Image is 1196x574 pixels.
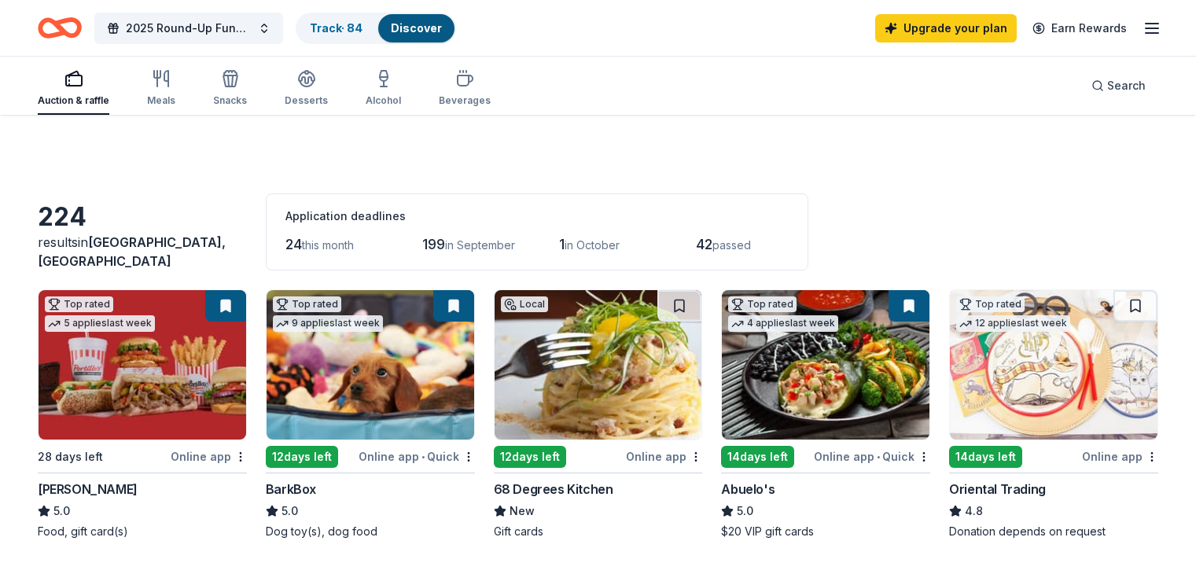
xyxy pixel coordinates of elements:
[171,447,247,466] div: Online app
[956,296,1025,312] div: Top rated
[45,296,113,312] div: Top rated
[285,63,328,115] button: Desserts
[722,290,929,440] img: Image for Abuelo's
[213,94,247,107] div: Snacks
[965,502,983,521] span: 4.8
[38,524,247,539] div: Food, gift card(s)
[875,14,1017,42] a: Upgrade your plan
[359,447,475,466] div: Online app Quick
[495,290,702,440] img: Image for 68 Degrees Kitchen
[721,446,794,468] div: 14 days left
[712,238,751,252] span: passed
[38,289,247,539] a: Image for Portillo'sTop rated5 applieslast week28 days leftOnline app[PERSON_NAME]5.0Food, gift c...
[877,451,880,463] span: •
[445,238,515,252] span: in September
[38,233,247,270] div: results
[147,94,175,107] div: Meals
[950,290,1157,440] img: Image for Oriental Trading
[1079,70,1158,101] button: Search
[266,480,316,499] div: BarkBox
[45,315,155,332] div: 5 applies last week
[391,21,442,35] a: Discover
[266,289,475,539] a: Image for BarkBoxTop rated9 applieslast week12days leftOnline app•QuickBarkBox5.0Dog toy(s), dog ...
[559,236,565,252] span: 1
[439,63,491,115] button: Beverages
[273,315,383,332] div: 9 applies last week
[366,94,401,107] div: Alcohol
[439,94,491,107] div: Beverages
[737,502,753,521] span: 5.0
[285,207,789,226] div: Application deadlines
[421,451,425,463] span: •
[285,236,302,252] span: 24
[282,502,298,521] span: 5.0
[721,289,930,539] a: Image for Abuelo's Top rated4 applieslast week14days leftOnline app•QuickAbuelo's5.0$20 VIP gift ...
[728,315,838,332] div: 4 applies last week
[1107,76,1146,95] span: Search
[285,94,328,107] div: Desserts
[626,447,702,466] div: Online app
[310,21,362,35] a: Track· 84
[494,524,703,539] div: Gift cards
[53,502,70,521] span: 5.0
[422,236,445,252] span: 199
[696,236,712,252] span: 42
[949,524,1158,539] div: Donation depends on request
[501,296,548,312] div: Local
[38,234,226,269] span: in
[949,480,1046,499] div: Oriental Trading
[956,315,1070,332] div: 12 applies last week
[38,447,103,466] div: 28 days left
[266,524,475,539] div: Dog toy(s), dog food
[1082,447,1158,466] div: Online app
[494,289,703,539] a: Image for 68 Degrees KitchenLocal12days leftOnline app68 Degrees KitchenNewGift cards
[38,480,138,499] div: [PERSON_NAME]
[721,524,930,539] div: $20 VIP gift cards
[38,234,226,269] span: [GEOGRAPHIC_DATA], [GEOGRAPHIC_DATA]
[213,63,247,115] button: Snacks
[494,480,613,499] div: 68 Degrees Kitchen
[267,290,474,440] img: Image for BarkBox
[38,94,109,107] div: Auction & raffle
[949,446,1022,468] div: 14 days left
[147,63,175,115] button: Meals
[721,480,775,499] div: Abuelo's
[366,63,401,115] button: Alcohol
[1023,14,1136,42] a: Earn Rewards
[510,502,535,521] span: New
[94,13,283,44] button: 2025 Round-Up Fundraiser
[273,296,341,312] div: Top rated
[949,289,1158,539] a: Image for Oriental TradingTop rated12 applieslast week14days leftOnline appOriental Trading4.8Don...
[494,446,566,468] div: 12 days left
[38,9,82,46] a: Home
[728,296,797,312] div: Top rated
[38,63,109,115] button: Auction & raffle
[39,290,246,440] img: Image for Portillo's
[302,238,354,252] span: this month
[266,446,338,468] div: 12 days left
[38,201,247,233] div: 224
[565,238,620,252] span: in October
[126,19,252,38] span: 2025 Round-Up Fundraiser
[814,447,930,466] div: Online app Quick
[296,13,456,44] button: Track· 84Discover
